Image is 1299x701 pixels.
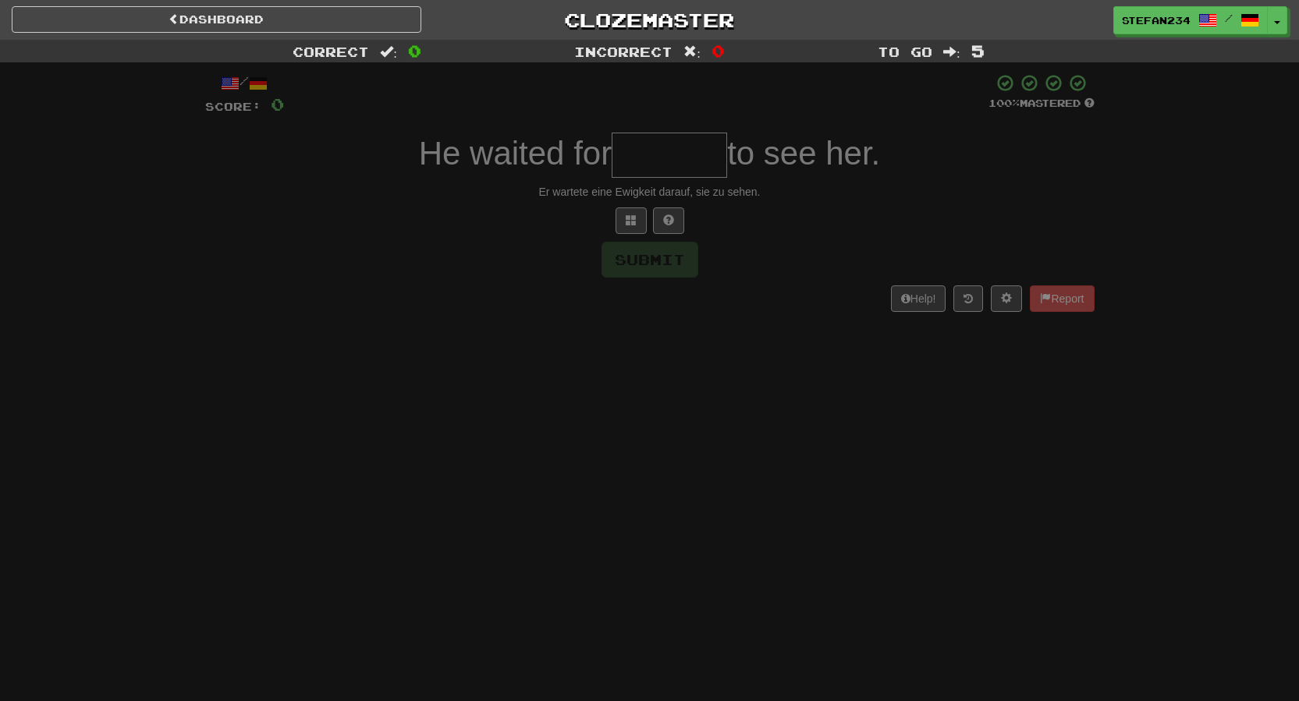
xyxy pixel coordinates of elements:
[574,44,673,59] span: Incorrect
[408,41,421,60] span: 0
[943,45,960,58] span: :
[1030,285,1094,312] button: Report
[205,73,284,93] div: /
[683,45,701,58] span: :
[12,6,421,33] a: Dashboard
[419,135,612,172] span: He waited for
[891,285,946,312] button: Help!
[293,44,369,59] span: Correct
[602,242,698,278] button: Submit
[878,44,932,59] span: To go
[727,135,880,172] span: to see her.
[445,6,854,34] a: Clozemaster
[712,41,725,60] span: 0
[971,41,985,60] span: 5
[953,285,983,312] button: Round history (alt+y)
[1113,6,1268,34] a: stefan234 /
[205,100,261,113] span: Score:
[988,97,1095,111] div: Mastered
[205,184,1095,200] div: Er wartete eine Ewigkeit darauf, sie zu sehen.
[988,97,1020,109] span: 100 %
[616,207,647,234] button: Switch sentence to multiple choice alt+p
[653,207,684,234] button: Single letter hint - you only get 1 per sentence and score half the points! alt+h
[1122,13,1191,27] span: stefan234
[380,45,397,58] span: :
[271,94,284,114] span: 0
[1225,12,1233,23] span: /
